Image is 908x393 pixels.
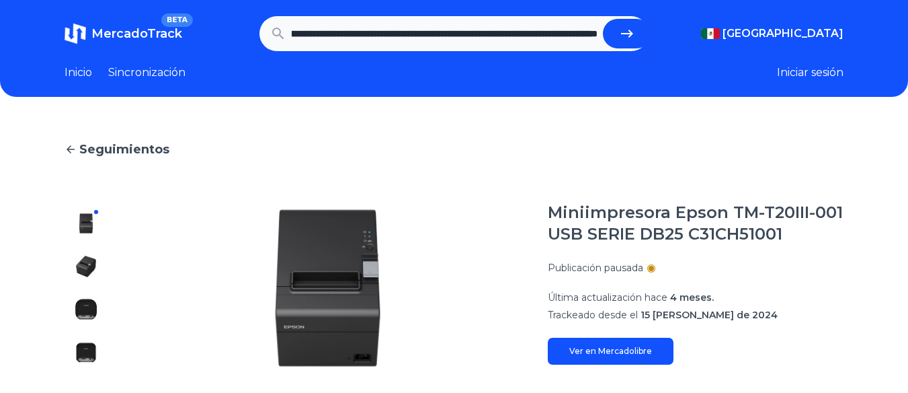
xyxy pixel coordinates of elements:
[65,66,92,79] font: Inicio
[108,66,185,79] font: Sincronización
[670,291,714,303] font: 4 meses.
[777,66,843,79] font: Iniciar sesión
[65,23,182,44] a: MercadoTrackBETA
[79,142,169,157] font: Seguimientos
[569,346,652,356] font: Ver en Mercadolibre
[548,203,843,244] font: Miniimpresora Epson TM-T20III-001 USB SERIE DB25 C31CH51001
[777,65,843,81] button: Iniciar sesión
[91,26,182,41] font: MercadoTrack
[548,262,643,274] font: Publicación pausada
[75,342,97,363] img: Miniimpresora Epson TM-T20III-001 USB SERIE DB25 C31CH51001
[108,65,185,81] a: Sincronización
[701,26,843,42] button: [GEOGRAPHIC_DATA]
[75,256,97,277] img: Miniimpresora Epson TM-T20III-001 USB SERIE DB25 C31CH51001
[65,140,843,159] a: Seguimientos
[167,15,188,24] font: BETA
[701,28,720,39] img: México
[723,27,843,40] font: [GEOGRAPHIC_DATA]
[65,65,92,81] a: Inicio
[75,213,97,234] img: Miniimpresora Epson TM-T20III-001 USB SERIE DB25 C31CH51001
[75,299,97,320] img: Miniimpresora Epson TM-T20III-001 USB SERIE DB25 C31CH51001
[548,309,638,321] font: Trackeado desde el
[548,291,667,303] font: Última actualización hace
[641,309,778,321] font: 15 [PERSON_NAME] de 2024
[134,202,521,374] img: Miniimpresora Epson TM-T20III-001 USB SERIE DB25 C31CH51001
[65,23,86,44] img: MercadoTrack
[548,338,673,365] a: Ver en Mercadolibre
